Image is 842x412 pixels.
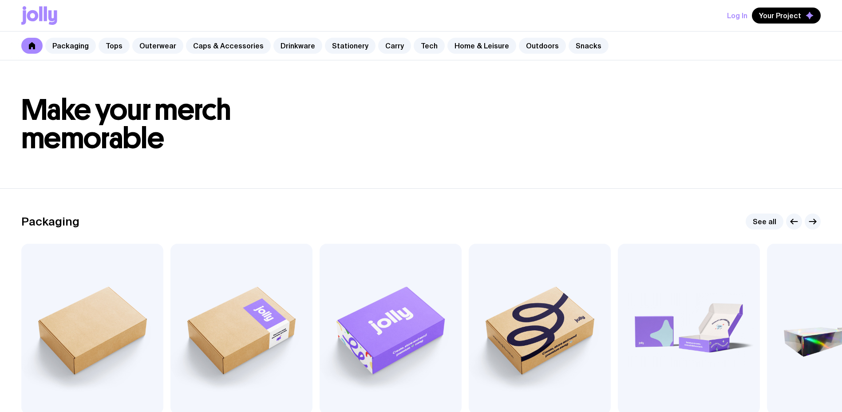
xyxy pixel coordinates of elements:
[447,38,516,54] a: Home & Leisure
[752,8,821,24] button: Your Project
[21,215,79,228] h2: Packaging
[569,38,609,54] a: Snacks
[759,11,801,20] span: Your Project
[727,8,747,24] button: Log In
[746,214,783,230] a: See all
[325,38,376,54] a: Stationery
[519,38,566,54] a: Outdoors
[99,38,130,54] a: Tops
[186,38,271,54] a: Caps & Accessories
[378,38,411,54] a: Carry
[132,38,183,54] a: Outerwear
[45,38,96,54] a: Packaging
[414,38,445,54] a: Tech
[21,92,231,156] span: Make your merch memorable
[273,38,322,54] a: Drinkware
